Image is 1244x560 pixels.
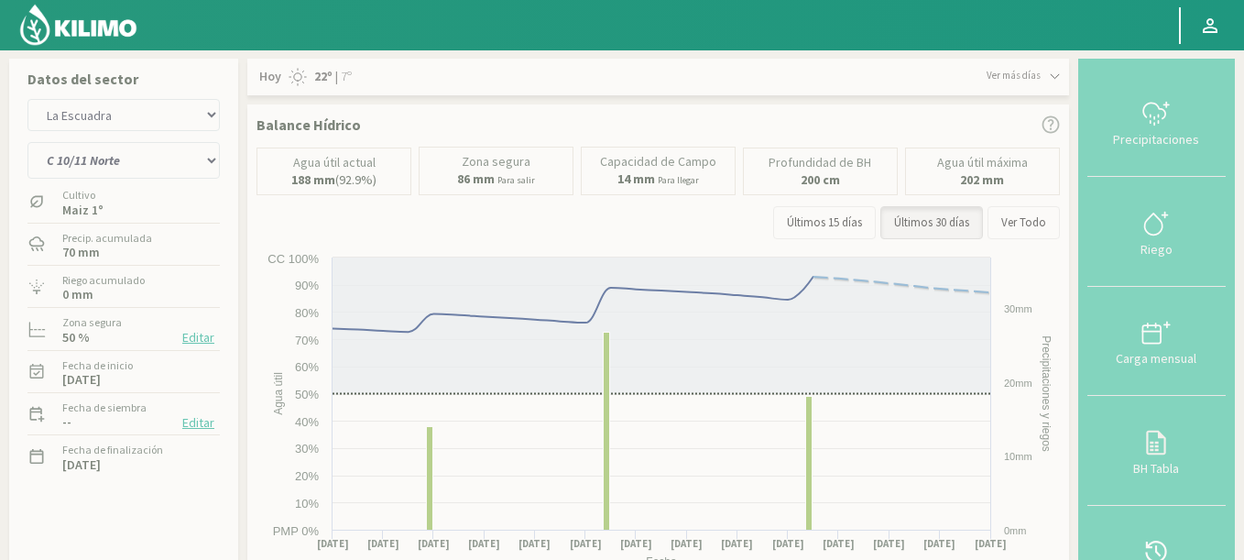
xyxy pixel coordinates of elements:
text: [DATE] [468,537,500,551]
text: [DATE] [518,537,551,551]
p: Capacidad de Campo [600,155,716,169]
text: [DATE] [873,537,905,551]
text: [DATE] [772,537,804,551]
button: Precipitaciones [1087,68,1226,177]
label: 50 % [62,332,90,344]
small: Para llegar [658,174,699,186]
text: 50% [295,388,319,401]
p: Agua útil máxima [937,156,1028,170]
label: Fecha de finalización [62,442,163,458]
p: Profundidad de BH [769,156,871,170]
text: [DATE] [975,537,1007,551]
label: Maiz 1° [62,204,104,216]
label: Riego acumulado [62,272,145,289]
label: [DATE] [62,374,101,386]
label: Precip. acumulada [62,230,152,247]
label: -- [62,416,71,428]
text: [DATE] [620,537,652,551]
div: BH Tabla [1093,462,1220,475]
text: Agua útil [272,372,285,415]
button: Últimos 15 días [773,206,876,239]
text: PMP 0% [273,524,320,538]
p: Agua útil actual [293,156,376,170]
text: 80% [295,306,319,320]
label: Zona segura [62,314,122,331]
text: 60% [295,360,319,374]
text: [DATE] [418,537,450,551]
p: Datos del sector [27,68,220,90]
label: Fecha de inicio [62,357,133,374]
span: Ver más días [987,68,1041,83]
button: Editar [177,412,220,434]
text: Precipitaciones y riegos [1040,335,1053,452]
label: [DATE] [62,459,101,471]
div: Precipitaciones [1093,133,1220,146]
text: 20mm [1004,378,1032,389]
button: Riego [1087,177,1226,286]
text: 30mm [1004,303,1032,314]
button: BH Tabla [1087,396,1226,505]
text: [DATE] [367,537,399,551]
text: [DATE] [317,537,349,551]
text: 0mm [1004,525,1026,536]
span: | [335,68,338,86]
text: [DATE] [923,537,955,551]
text: [DATE] [570,537,602,551]
b: 86 mm [457,170,495,187]
text: 10mm [1004,451,1032,462]
img: Kilimo [18,3,138,47]
text: 30% [295,442,319,456]
label: 0 mm [62,289,93,301]
text: [DATE] [721,537,753,551]
p: Balance Hídrico [256,114,361,136]
text: [DATE] [671,537,703,551]
b: 188 mm [291,171,335,188]
label: Cultivo [62,187,104,203]
p: Zona segura [462,155,530,169]
b: 14 mm [617,170,655,187]
button: Últimos 30 días [880,206,983,239]
label: Fecha de siembra [62,400,147,416]
text: 10% [295,497,319,511]
b: 202 mm [960,171,1004,188]
text: 70% [295,334,319,347]
div: Carga mensual [1093,352,1220,365]
text: CC 100% [267,252,319,266]
text: 20% [295,469,319,483]
div: Riego [1093,243,1220,256]
button: Editar [177,327,220,348]
text: [DATE] [823,537,855,551]
button: Ver Todo [988,206,1060,239]
text: 40% [295,415,319,429]
label: 70 mm [62,247,100,258]
button: Carga mensual [1087,287,1226,396]
small: Para salir [497,174,535,186]
span: Hoy [256,68,281,86]
span: 7º [338,68,352,86]
b: 200 cm [801,171,840,188]
p: (92.9%) [291,173,376,187]
text: 90% [295,279,319,292]
strong: 22º [314,68,333,84]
